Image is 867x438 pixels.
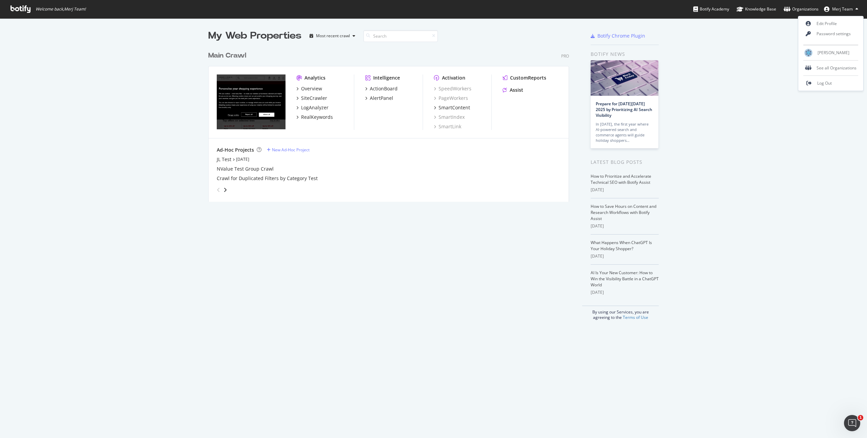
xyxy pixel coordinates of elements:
span: [PERSON_NAME] [818,50,849,56]
div: RealKeywords [301,114,333,121]
div: SmartContent [439,104,470,111]
div: angle-left [214,184,223,195]
div: AlertPanel [370,95,393,102]
a: PageWorkers [434,95,468,102]
div: Overview [301,85,322,92]
div: [DATE] [591,223,659,229]
a: SmartIndex [434,114,465,121]
div: Analytics [304,74,325,81]
input: Search [363,30,438,42]
div: My Web Properties [208,29,301,43]
a: AlertPanel [365,95,393,102]
a: Overview [296,85,322,92]
a: RealKeywords [296,114,333,121]
a: How to Save Hours on Content and Research Workflows with Botify Assist [591,203,656,221]
a: Edit Profile [798,19,863,29]
a: New Ad-Hoc Project [267,147,310,153]
a: Assist [503,87,523,93]
div: [DATE] [591,253,659,259]
div: By using our Services, you are agreeing to the [582,306,659,320]
div: Botify Chrome Plugin [597,32,645,39]
div: Pro [561,53,569,59]
div: grid [208,43,574,202]
div: angle-right [223,187,228,193]
span: 1 [858,415,863,420]
a: Password settings [798,29,863,39]
div: See all Organizations [798,63,863,73]
iframe: Intercom live chat [844,415,860,431]
div: Botify news [591,50,659,58]
a: SpeedWorkers [434,85,471,92]
div: Knowledge Base [737,6,776,13]
div: CustomReports [510,74,546,81]
div: LogAnalyzer [301,104,329,111]
a: Crawl for Duplicated Filters by Category Test [217,175,318,182]
a: CustomReports [503,74,546,81]
a: Log Out [798,78,863,88]
div: Main Crawl [208,51,246,61]
a: Main Crawl [208,51,249,61]
a: SmartLink [434,123,461,130]
div: SiteCrawler [301,95,327,102]
div: In [DATE], the first year where AI-powered search and commerce agents will guide holiday shoppers… [596,122,653,143]
a: AI Is Your New Customer: How to Win the Visibility Battle in a ChatGPT World [591,270,659,288]
a: How to Prioritize and Accelerate Technical SEO with Botify Assist [591,173,651,185]
a: JL Test [217,156,231,163]
div: [DATE] [591,187,659,193]
div: Activation [442,74,465,81]
img: johnlewis.com [217,74,286,129]
a: ActionBoard [365,85,398,92]
div: ActionBoard [370,85,398,92]
div: Most recent crawl [316,34,350,38]
img: John Lewis [804,49,812,57]
div: Latest Blog Posts [591,158,659,166]
span: Log Out [817,80,832,86]
span: Welcome back, Merj Team ! [36,6,86,12]
a: SmartContent [434,104,470,111]
a: [DATE] [236,156,249,162]
a: Prepare for [DATE][DATE] 2025 by Prioritizing AI Search Visibility [596,101,652,118]
button: Merj Team [819,4,864,15]
div: Intelligence [373,74,400,81]
a: SiteCrawler [296,95,327,102]
a: LogAnalyzer [296,104,329,111]
span: Merj Team [832,6,853,12]
img: Prepare for Black Friday 2025 by Prioritizing AI Search Visibility [591,60,658,96]
div: Botify Academy [693,6,729,13]
a: Botify Chrome Plugin [591,32,645,39]
div: Ad-Hoc Projects [217,147,254,153]
a: What Happens When ChatGPT Is Your Holiday Shopper? [591,240,652,251]
div: [DATE] [591,289,659,295]
a: NValue Test Group Crawl [217,166,274,172]
div: Assist [510,87,523,93]
div: Organizations [784,6,819,13]
button: Most recent crawl [307,30,358,41]
div: New Ad-Hoc Project [272,147,310,153]
a: Terms of Use [623,314,648,320]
